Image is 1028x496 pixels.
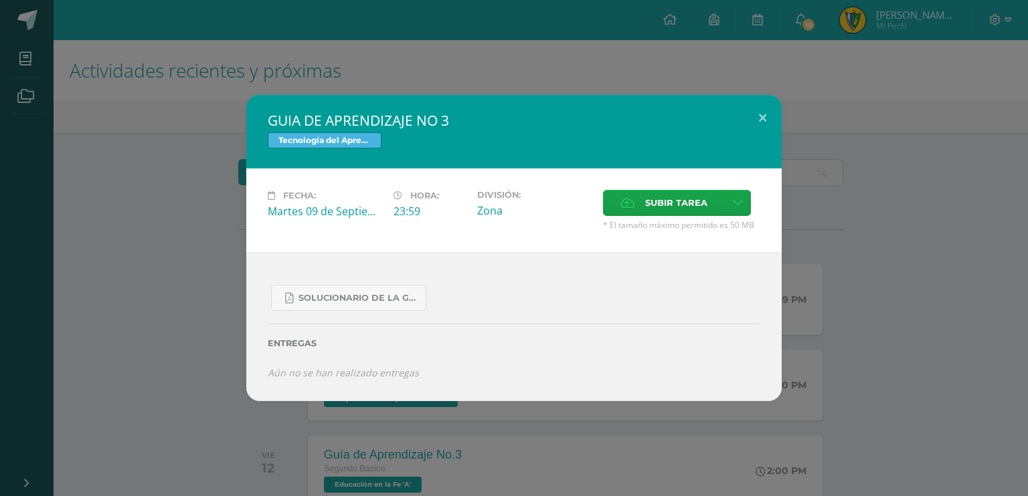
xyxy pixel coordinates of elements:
h2: GUIA DE APRENDIZAJE NO 3 [268,111,760,130]
span: Hora: [410,191,439,201]
span: * El tamaño máximo permitido es 50 MB [603,219,760,231]
label: Entregas [268,338,760,348]
i: Aún no se han realizado entregas [268,366,419,379]
div: Zona [477,203,592,218]
span: Tecnología del Aprendizaje y la Comunicación (Informática) [268,132,381,148]
button: Close (Esc) [744,95,782,140]
span: Fecha: [283,191,316,201]
span: Subir tarea [645,191,707,215]
div: 23:59 [394,204,466,219]
label: División: [477,190,592,200]
span: SOLUCIONARIO DE LA GUIA 3 FUNCIONES..pdf [298,293,419,303]
a: SOLUCIONARIO DE LA GUIA 3 FUNCIONES..pdf [271,285,426,311]
div: Martes 09 de Septiembre [268,204,383,219]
